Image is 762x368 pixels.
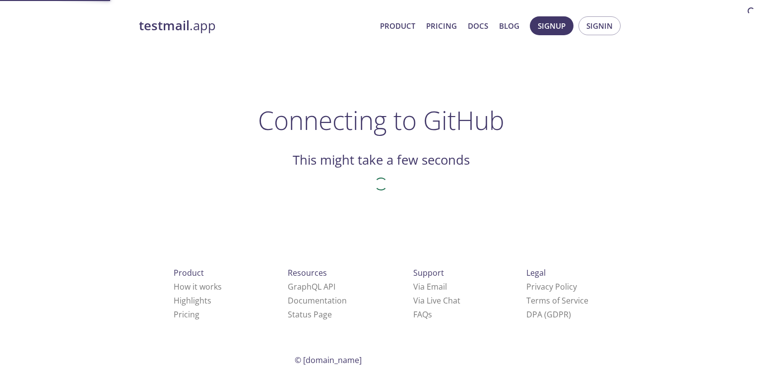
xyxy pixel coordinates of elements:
[288,309,332,320] a: Status Page
[139,17,372,34] a: testmail.app
[413,281,447,292] a: Via Email
[526,281,577,292] a: Privacy Policy
[288,281,335,292] a: GraphQL API
[295,355,362,366] span: © [DOMAIN_NAME]
[526,267,546,278] span: Legal
[526,309,571,320] a: DPA (GDPR)
[538,19,566,32] span: Signup
[288,295,347,306] a: Documentation
[413,309,432,320] a: FAQ
[174,267,204,278] span: Product
[413,295,460,306] a: Via Live Chat
[258,105,505,135] h1: Connecting to GitHub
[413,267,444,278] span: Support
[288,267,327,278] span: Resources
[578,16,621,35] button: Signin
[174,281,222,292] a: How it works
[380,19,415,32] a: Product
[174,309,199,320] a: Pricing
[139,17,190,34] strong: testmail
[499,19,519,32] a: Blog
[428,309,432,320] span: s
[468,19,488,32] a: Docs
[586,19,613,32] span: Signin
[426,19,457,32] a: Pricing
[530,16,573,35] button: Signup
[293,152,470,169] h2: This might take a few seconds
[174,295,211,306] a: Highlights
[526,295,588,306] a: Terms of Service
